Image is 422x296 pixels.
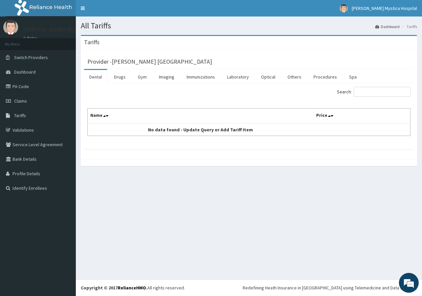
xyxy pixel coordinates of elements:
[344,70,362,84] a: Spa
[337,87,410,97] label: Search:
[282,70,307,84] a: Others
[118,285,146,291] a: RelianceHMO
[375,24,400,29] a: Dashboard
[181,70,220,84] a: Immunizations
[256,70,281,84] a: Optical
[14,113,26,118] span: Tariffs
[23,27,110,33] p: [PERSON_NAME] Mystica Hospital
[352,5,417,11] span: [PERSON_NAME] Mystica Hospital
[14,98,27,104] span: Claims
[81,21,417,30] h1: All Tariffs
[354,87,410,97] input: Search:
[84,70,107,84] a: Dental
[87,59,212,65] h3: Provider - [PERSON_NAME] [GEOGRAPHIC_DATA]
[400,24,417,29] li: Tariffs
[14,69,36,75] span: Dashboard
[308,70,342,84] a: Procedures
[222,70,254,84] a: Laboratory
[133,70,152,84] a: Gym
[154,70,180,84] a: Imaging
[84,39,100,45] h3: Tariffs
[243,284,417,291] div: Redefining Heath Insurance in [GEOGRAPHIC_DATA] using Telemedicine and Data Science!
[76,279,422,296] footer: All rights reserved.
[3,20,18,35] img: User Image
[314,109,410,124] th: Price
[340,4,348,13] img: User Image
[14,54,48,60] span: Switch Providers
[109,70,131,84] a: Drugs
[88,109,314,124] th: Name
[81,285,147,291] strong: Copyright © 2017 .
[23,36,39,41] a: Online
[88,123,314,136] td: No data found - Update Query or Add Tariff Item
